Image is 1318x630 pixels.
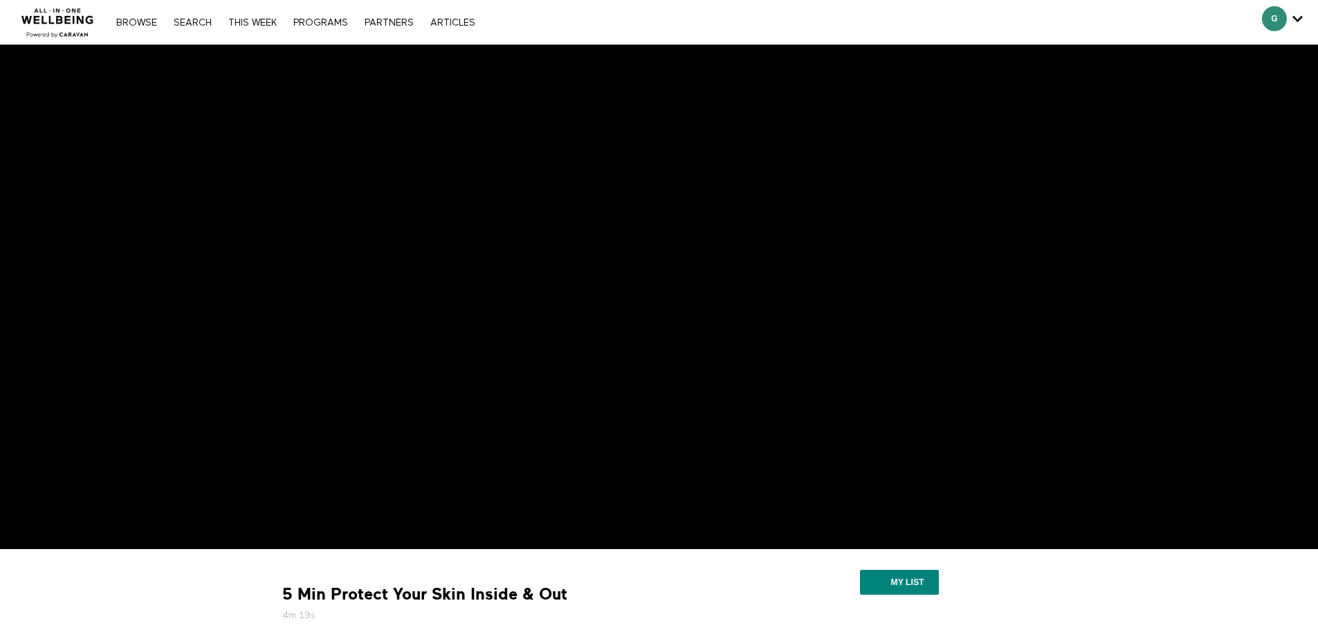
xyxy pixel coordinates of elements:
a: PROGRAMS [286,18,355,28]
a: Search [167,18,219,28]
a: ARTICLES [423,18,482,28]
a: PARTNERS [358,18,421,28]
button: My list [860,570,938,595]
a: Browse [109,18,164,28]
strong: 5 Min Protect Your Skin Inside & Out [282,584,567,605]
h5: 4m 19s [282,609,746,622]
nav: Primary [109,15,482,29]
a: THIS WEEK [221,18,284,28]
